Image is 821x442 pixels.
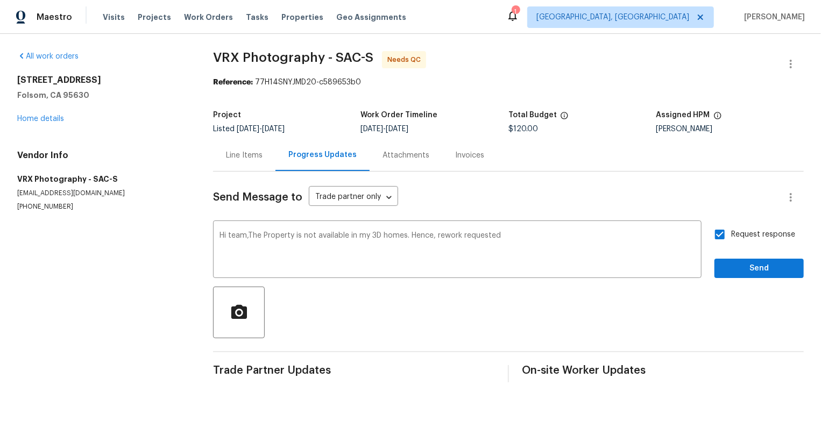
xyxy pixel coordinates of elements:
span: [PERSON_NAME] [740,12,805,23]
span: The hpm assigned to this work order. [713,111,722,125]
p: [PHONE_NUMBER] [17,202,187,211]
h2: [STREET_ADDRESS] [17,75,187,85]
div: Attachments [383,150,429,161]
span: Visits [103,12,125,23]
textarea: Hi team,The Property is not available in my 3D homes. Hence, rework requested [220,232,695,269]
span: [DATE] [262,125,285,133]
span: Tasks [246,13,268,21]
h5: Total Budget [508,111,557,119]
div: Trade partner only [309,189,398,206]
span: Request response [731,229,795,240]
span: Geo Assignments [336,12,406,23]
h5: VRX Photography - SAC-S [17,174,187,184]
span: Needs QC [387,54,425,65]
span: VRX Photography - SAC-S [213,51,373,64]
b: Reference: [213,79,253,86]
h5: Assigned HPM [656,111,710,119]
div: [PERSON_NAME] [656,125,804,133]
a: All work orders [17,53,79,60]
span: Listed [213,125,285,133]
span: Maestro [37,12,72,23]
span: Trade Partner Updates [213,365,495,376]
span: [DATE] [237,125,259,133]
span: [DATE] [386,125,409,133]
span: Work Orders [184,12,233,23]
div: 77H14SNYJMD20-c589653b0 [213,77,804,88]
div: Invoices [455,150,484,161]
a: Home details [17,115,64,123]
span: Send [723,262,795,275]
span: [GEOGRAPHIC_DATA], [GEOGRAPHIC_DATA] [536,12,689,23]
span: - [361,125,409,133]
h5: Folsom, CA 95630 [17,90,187,101]
span: - [237,125,285,133]
div: Progress Updates [288,149,357,160]
h5: Work Order Timeline [361,111,438,119]
span: Send Message to [213,192,302,203]
span: On-site Worker Updates [522,365,804,376]
h4: Vendor Info [17,150,187,161]
span: Projects [138,12,171,23]
span: $120.00 [508,125,538,133]
div: Line Items [226,150,263,161]
span: The total cost of line items that have been proposed by Opendoor. This sum includes line items th... [560,111,569,125]
p: [EMAIL_ADDRESS][DOMAIN_NAME] [17,189,187,198]
span: [DATE] [361,125,384,133]
span: Properties [281,12,323,23]
button: Send [714,259,804,279]
h5: Project [213,111,241,119]
div: 1 [512,6,519,17]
